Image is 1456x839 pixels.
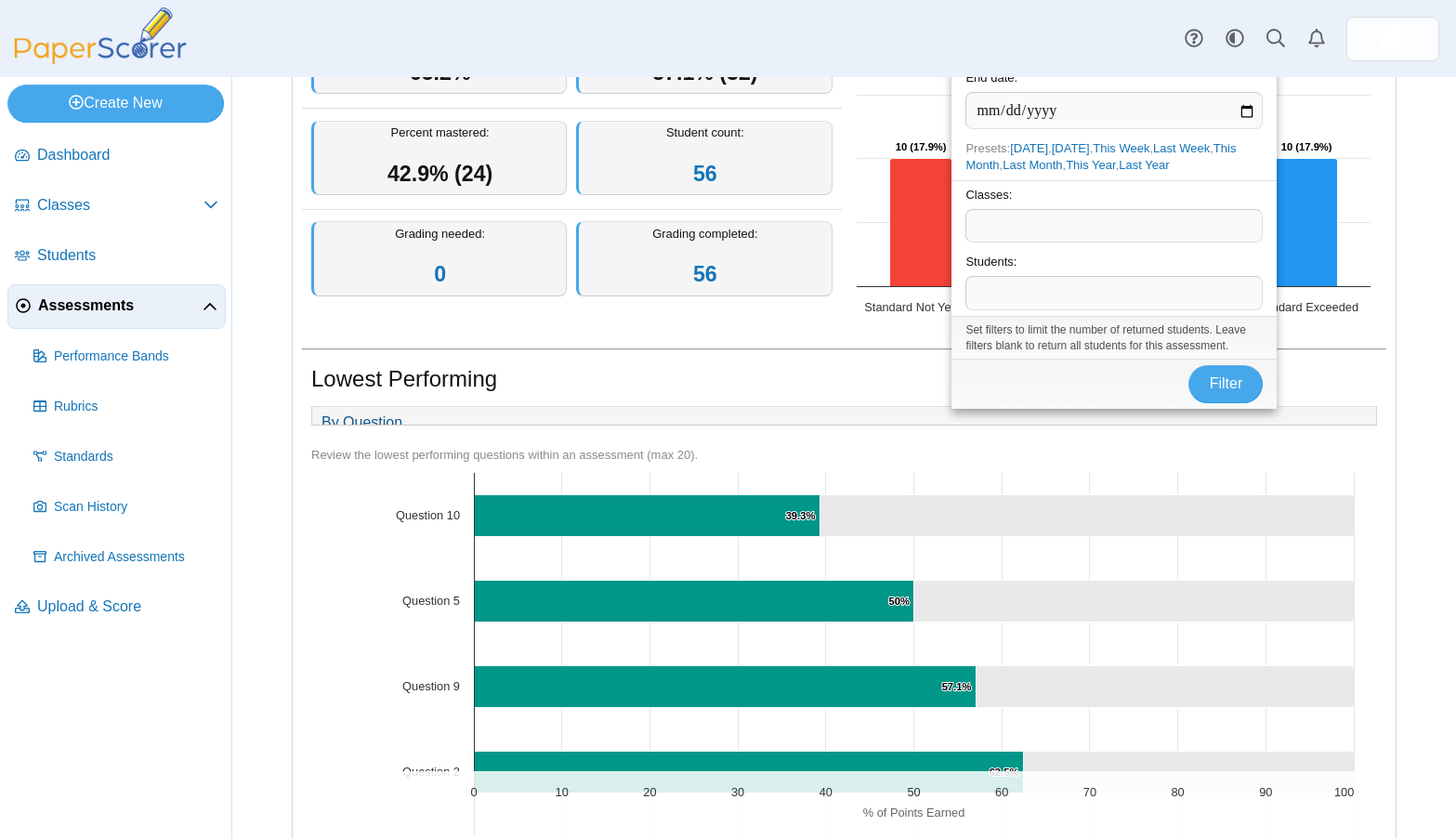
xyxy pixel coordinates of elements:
a: 56 [693,262,717,286]
span: Students [37,245,218,266]
text: Question 5 [402,594,460,608]
div: Grading completed: [576,221,832,296]
a: [DATE] [1010,141,1048,155]
text: 80 [1171,785,1184,799]
span: Scan History [54,498,218,517]
path: Question 2, 37.5. . [1024,751,1355,793]
text: Standard Not Yet Met [864,300,977,314]
a: Scan History [26,485,226,530]
a: 56 [693,162,717,186]
path: Question 5, 50. . [914,580,1355,622]
a: Standards [26,435,226,479]
label: End date: [965,71,1017,85]
text: 10 (17.9%) [1280,141,1331,152]
text: 60 [995,785,1008,799]
path: Question 9, 42.9. . [977,665,1355,707]
path: Question 2, 62.5%. % of Points Earned. [475,751,1024,793]
text: 50 [907,785,920,799]
a: PaperScorer [7,51,193,67]
text: 40 [820,785,833,799]
a: [DATE] [1052,141,1090,155]
path: Question 9, 57.1%. % of Points Earned. [475,665,977,707]
span: Jeanie Hernandez [1378,24,1408,54]
a: Dashboard [7,134,226,178]
a: Upload & Score [7,585,226,630]
text: Question 2 [402,765,460,779]
a: This Year [1066,158,1116,172]
a: Archived Assessments [26,535,226,580]
text: % of Points Earned [863,806,965,819]
div: Chart. Highcharts interactive chart. [311,464,1377,835]
a: Classes [7,184,226,229]
tags: ​ [965,276,1263,309]
text: Standard Exceeded [1253,300,1358,314]
span: 57.1% (32) [652,60,757,85]
img: ps.Y0OAolr6RPehrr6a [1378,24,1408,54]
text: 10 [556,785,569,799]
text: 57.1% [942,681,972,692]
a: Last Year [1119,158,1169,172]
a: Alerts [1296,19,1337,59]
path: Standard Exceeded, 10. Overall Assessment Performance. [1275,159,1337,287]
a: Last Month [1003,158,1062,172]
path: Question 5, 50%. % of Points Earned. [475,580,914,622]
span: Rubrics [54,398,218,416]
a: By Question [312,407,412,439]
text: Question 9 [402,679,460,693]
div: Grading needed: [311,221,567,296]
text: 100 [1334,785,1354,799]
span: 65.2% [410,60,471,85]
span: Assessments [38,295,203,316]
a: ps.Y0OAolr6RPehrr6a [1346,17,1439,61]
div: Student count: [576,121,832,196]
path: Standard Not Yet Met, 10. Overall Assessment Performance. [889,159,951,287]
a: Rubrics [26,385,226,429]
h1: Lowest Performing [311,363,497,395]
text: 30 [731,785,744,799]
path: Question 10, 60.7. . [820,494,1355,536]
div: Percent mastered: [311,121,567,196]
span: Upload & Score [37,596,218,617]
span: Classes [37,195,203,216]
a: Create New [7,85,224,122]
a: Students [7,234,226,279]
span: Dashboard [37,145,218,165]
a: Last Week [1153,141,1210,155]
button: Filter [1188,365,1263,402]
a: Assessments [7,284,226,329]
text: 20 [643,785,656,799]
tags: ​ [965,209,1263,243]
text: 50% [888,596,909,607]
text: 62.5% [990,767,1019,778]
text: Question 10 [396,508,460,522]
img: PaperScorer [7,7,193,64]
span: Archived Assessments [54,548,218,567]
span: 42.9% (24) [387,162,492,186]
a: 0 [434,262,446,286]
text: 70 [1083,785,1096,799]
label: Students: [965,255,1017,269]
a: This Week [1093,141,1149,155]
span: Standards [54,448,218,466]
span: Filter [1210,375,1243,391]
label: Classes: [965,188,1012,202]
div: Review the lowest performing questions within an assessment (max 20). [311,447,1377,464]
text: 90 [1259,785,1272,799]
span: Presets: , , , , , , , [965,141,1236,172]
text: 10 (17.9%) [895,141,946,152]
span: Performance Bands [54,347,218,366]
text: 39.3% [786,510,816,521]
div: Set filters to limit the number of returned students. Leave filters blank to return all students ... [951,316,1277,360]
a: Performance Bands [26,334,226,379]
text: 0 [470,785,477,799]
path: Question 10, 39.3%. % of Points Earned. [475,494,820,536]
